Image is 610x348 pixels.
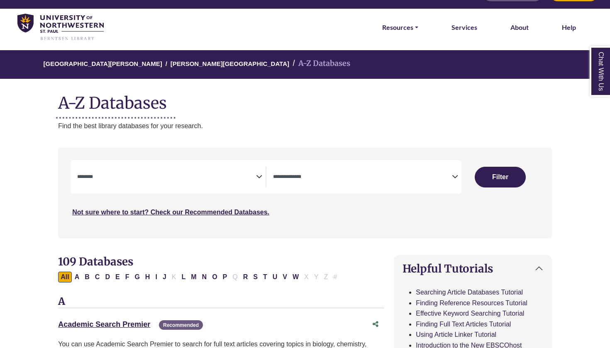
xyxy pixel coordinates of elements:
span: Recommended [159,320,203,330]
p: Find the best library databases for your research. [58,121,552,131]
li: A-Z Databases [289,58,350,70]
button: Filter Results T [261,272,270,282]
div: Alpha-list to filter by first letter of database name [58,273,340,280]
button: Filter Results R [241,272,251,282]
a: Academic Search Premier [58,320,150,329]
button: Filter Results M [188,272,199,282]
h1: A-Z Databases [58,87,552,112]
button: Filter Results J [160,272,169,282]
a: Services [451,22,477,33]
button: Helpful Tutorials [394,256,551,282]
button: Filter Results D [102,272,112,282]
button: Filter Results I [153,272,159,282]
textarea: Search [77,174,256,181]
a: Effective Keyword Searching Tutorial [416,310,524,317]
button: Filter Results N [200,272,210,282]
button: Filter Results B [82,272,92,282]
a: Finding Reference Resources Tutorial [416,299,527,307]
button: Filter Results F [123,272,132,282]
button: Filter Results U [270,272,280,282]
a: Searching Article Databases Tutorial [416,289,523,296]
a: Help [562,22,576,33]
button: All [58,272,71,282]
button: Filter Results H [143,272,153,282]
textarea: Search [273,174,452,181]
button: Filter Results W [290,272,301,282]
a: Using Article Linker Tutorial [416,331,496,338]
button: Submit for Search Results [475,167,526,187]
a: Not sure where to start? Check our Recommended Databases. [72,209,269,216]
img: library_home [17,14,104,41]
a: Resources [382,22,418,33]
a: [PERSON_NAME][GEOGRAPHIC_DATA] [171,59,289,67]
nav: Search filters [58,148,552,238]
button: Filter Results L [179,272,188,282]
button: Filter Results P [220,272,230,282]
a: [GEOGRAPHIC_DATA][PERSON_NAME] [44,59,162,67]
button: Filter Results V [280,272,290,282]
nav: breadcrumb [58,50,552,79]
button: Share this database [367,316,384,332]
button: Filter Results G [132,272,142,282]
a: About [510,22,529,33]
button: Filter Results E [113,272,122,282]
button: Filter Results O [210,272,220,282]
button: Filter Results A [72,272,82,282]
a: Finding Full Text Articles Tutorial [416,321,511,328]
button: Filter Results S [251,272,260,282]
button: Filter Results C [93,272,102,282]
h3: A [58,296,384,308]
span: 109 Databases [58,255,133,268]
